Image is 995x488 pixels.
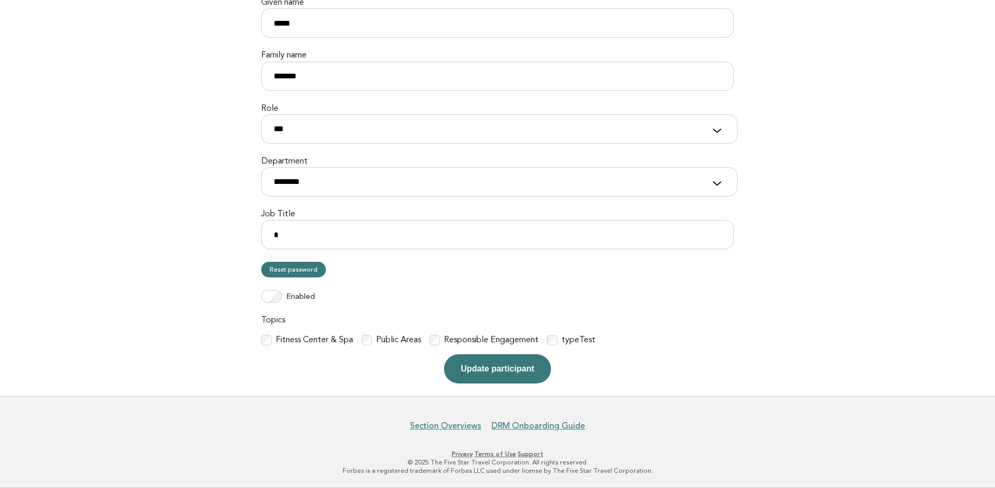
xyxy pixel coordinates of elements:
[178,458,817,467] p: © 2025 The Five Star Travel Corporation. All rights reserved.
[410,421,481,431] a: Section Overviews
[491,421,585,431] a: DRM Onboarding Guide
[518,450,543,458] a: Support
[474,450,516,458] a: Terms of Use
[178,467,817,475] p: Forbes is a registered trademark of Forbes LLC used under license by The Five Star Travel Corpora...
[444,354,551,384] button: Update participant
[178,450,817,458] p: · ·
[452,450,473,458] a: Privacy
